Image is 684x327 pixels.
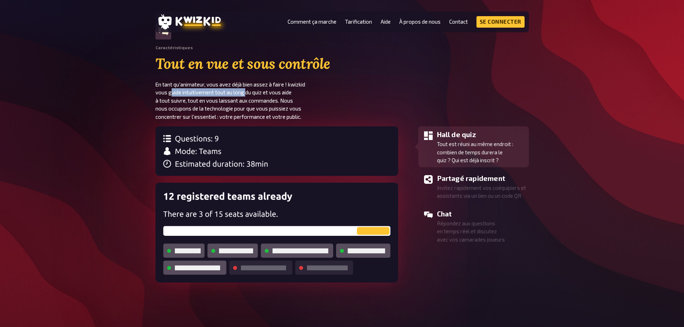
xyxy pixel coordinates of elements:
font: Invitez rapidement vos coéquipiers et assistants via un lien ou un code QR [437,184,526,199]
font: Hall de quiz [437,130,476,139]
a: Comment ça marche [288,19,336,25]
img: Aperçu de toutes les équipes inscrites et de leur statut [155,183,398,282]
font: Chat [437,210,452,218]
a: Se connecter [476,16,525,28]
font: Partagé rapidement [437,174,506,182]
a: Contact [449,19,468,25]
a: À propos de nous [399,19,441,25]
font: Aide [381,18,391,25]
a: Tarification [345,19,372,25]
font: Tarification [345,18,372,25]
font: Caractéristiques [155,45,193,50]
font: Se connecter [480,18,521,25]
font: Tout est réuni au même endroit : combien de temps durera le quiz ? Qui est déjà inscrit ? [437,141,513,163]
img: Nombre de questions, mode de jeu et durée estimée [155,126,398,176]
a: Aide [381,19,391,25]
font: Contact [449,18,468,25]
font: À propos de nous [399,18,441,25]
font: En tant qu'animateur, vous avez déjà bien assez à faire ! kwizkid vous guide intuitivement tout a... [155,81,305,120]
font: Répondez aux questions en temps réel et discutez avec vos camarades joueurs [437,220,505,243]
font: Tout en vue et sous contrôle [155,55,330,73]
font: Comment ça marche [288,18,336,25]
